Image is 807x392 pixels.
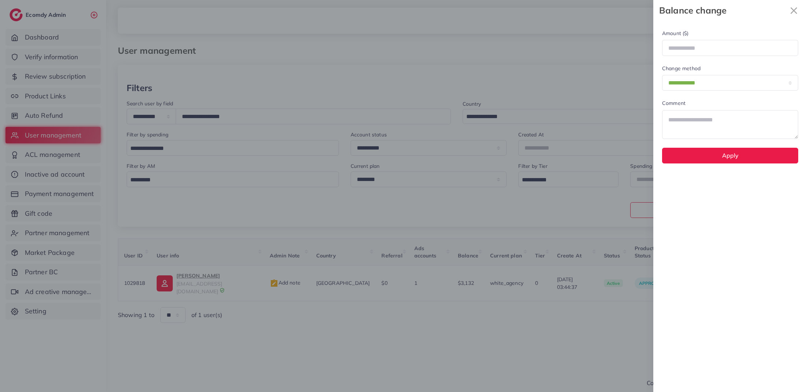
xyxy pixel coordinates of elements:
[787,3,801,18] svg: x
[659,4,787,17] strong: Balance change
[662,30,798,40] legend: Amount ($)
[662,99,798,110] legend: Comment
[662,148,798,163] button: Apply
[787,3,801,18] button: Close
[662,65,798,75] legend: Change method
[722,152,739,159] span: Apply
